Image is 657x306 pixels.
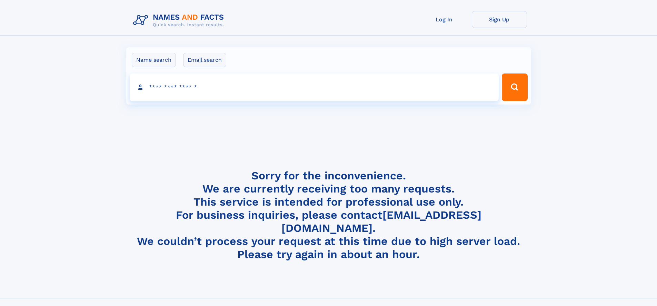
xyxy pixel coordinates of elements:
[417,11,472,28] a: Log In
[130,169,527,261] h4: Sorry for the inconvenience. We are currently receiving too many requests. This service is intend...
[130,11,230,30] img: Logo Names and Facts
[281,208,481,235] a: [EMAIL_ADDRESS][DOMAIN_NAME]
[502,73,527,101] button: Search Button
[130,73,499,101] input: search input
[472,11,527,28] a: Sign Up
[132,53,176,67] label: Name search
[183,53,226,67] label: Email search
